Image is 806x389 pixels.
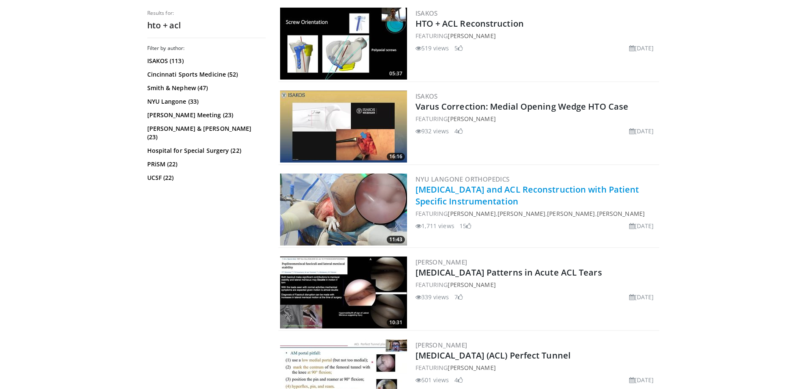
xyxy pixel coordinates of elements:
li: 4 [454,375,463,384]
img: 668c1cee-1ff6-46bb-913b-50f69012f802.300x170_q85_crop-smart_upscale.jpg [280,257,407,328]
a: [MEDICAL_DATA] Patterns in Acute ACL Tears [415,267,602,278]
a: [PERSON_NAME] Meeting (23) [147,111,264,119]
li: [DATE] [629,375,654,384]
a: [MEDICAL_DATA] (ACL) Perfect Tunnel [415,350,571,361]
a: [PERSON_NAME] [448,210,495,218]
h3: Filter by author: [147,45,266,52]
a: ISAKOS [415,92,438,100]
a: Hospital for Special Surgery (22) [147,146,264,155]
li: 7 [454,292,463,301]
a: [PERSON_NAME] [498,210,545,218]
a: [PERSON_NAME] [448,115,495,123]
a: [PERSON_NAME] [415,258,468,266]
a: [PERSON_NAME] [448,364,495,372]
a: [PERSON_NAME] [415,341,468,349]
a: ISAKOS (113) [147,57,264,65]
img: 8b3d9edd-6915-4c6b-9d42-a055895e77fe.300x170_q85_crop-smart_upscale.jpg [280,91,407,163]
a: Cincinnati Sports Medicine (52) [147,70,264,79]
a: 11:43 [280,174,407,246]
a: [PERSON_NAME] [448,281,495,289]
a: [PERSON_NAME] & [PERSON_NAME] (23) [147,124,264,141]
img: ab37a1a5-cc7a-427e-8cf5-568d2b40fe45.300x170_q85_crop-smart_upscale.jpg [280,8,407,80]
li: [DATE] [629,221,654,230]
li: 339 views [415,292,449,301]
img: 80026a5a-9df5-4afb-a873-2284ee1d96c5.jpg.300x170_q85_crop-smart_upscale.jpg [280,174,407,246]
li: 1,711 views [415,221,454,230]
span: 11:43 [387,236,405,243]
div: FEATURING [415,363,657,372]
li: 4 [454,127,463,135]
a: [PERSON_NAME] [597,210,645,218]
li: 519 views [415,44,449,52]
a: 16:16 [280,91,407,163]
a: [MEDICAL_DATA] and ACL Reconstruction with Patient Specific Instrumentation [415,184,639,207]
a: 05:37 [280,8,407,80]
a: Varus Correction: Medial Opening Wedge HTO Case [415,101,629,112]
a: HTO + ACL Reconstruction [415,18,524,29]
li: [DATE] [629,292,654,301]
div: FEATURING , , , [415,209,657,218]
div: FEATURING [415,114,657,123]
div: FEATURING [415,31,657,40]
a: [PERSON_NAME] [547,210,595,218]
li: 5 [454,44,463,52]
li: [DATE] [629,44,654,52]
li: 932 views [415,127,449,135]
a: NYU Langone (33) [147,97,264,106]
a: NYU Langone Orthopedics [415,175,510,183]
a: Smith & Nephew (47) [147,84,264,92]
a: UCSF (22) [147,174,264,182]
span: 16:16 [387,153,405,160]
li: 15 [459,221,471,230]
a: 10:31 [280,257,407,328]
p: Results for: [147,10,266,17]
h2: hto + acl [147,20,266,31]
a: PRiSM (22) [147,160,264,168]
span: 05:37 [387,70,405,77]
a: ISAKOS [415,9,438,17]
li: [DATE] [629,127,654,135]
div: FEATURING [415,280,657,289]
span: 10:31 [387,319,405,326]
li: 501 views [415,375,449,384]
a: [PERSON_NAME] [448,32,495,40]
